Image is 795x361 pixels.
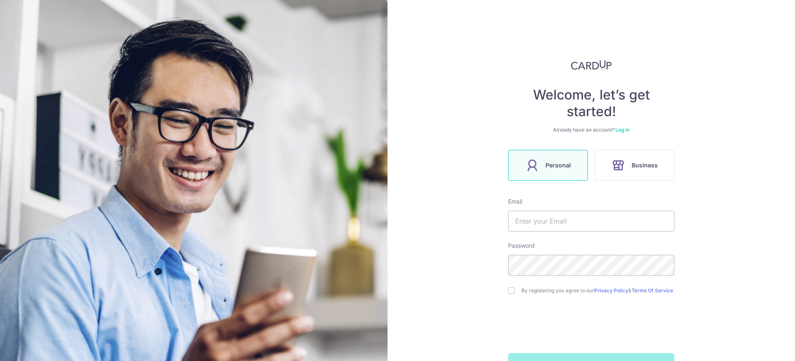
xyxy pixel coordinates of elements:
a: Personal [505,150,591,181]
a: Terms Of Service [632,287,673,294]
h4: Welcome, let’s get started! [508,87,674,120]
label: Email [508,197,522,206]
label: By registering you agree to our & [521,287,674,294]
div: Already have an account? [508,127,674,133]
span: Personal [546,160,571,170]
span: Business [632,160,658,170]
label: Password [508,241,535,250]
a: Log in [615,127,630,133]
iframe: reCAPTCHA [528,311,654,343]
a: Privacy Policy [594,287,628,294]
input: Enter your Email [508,211,674,232]
a: Business [591,150,678,181]
img: CardUp Logo [571,60,612,70]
